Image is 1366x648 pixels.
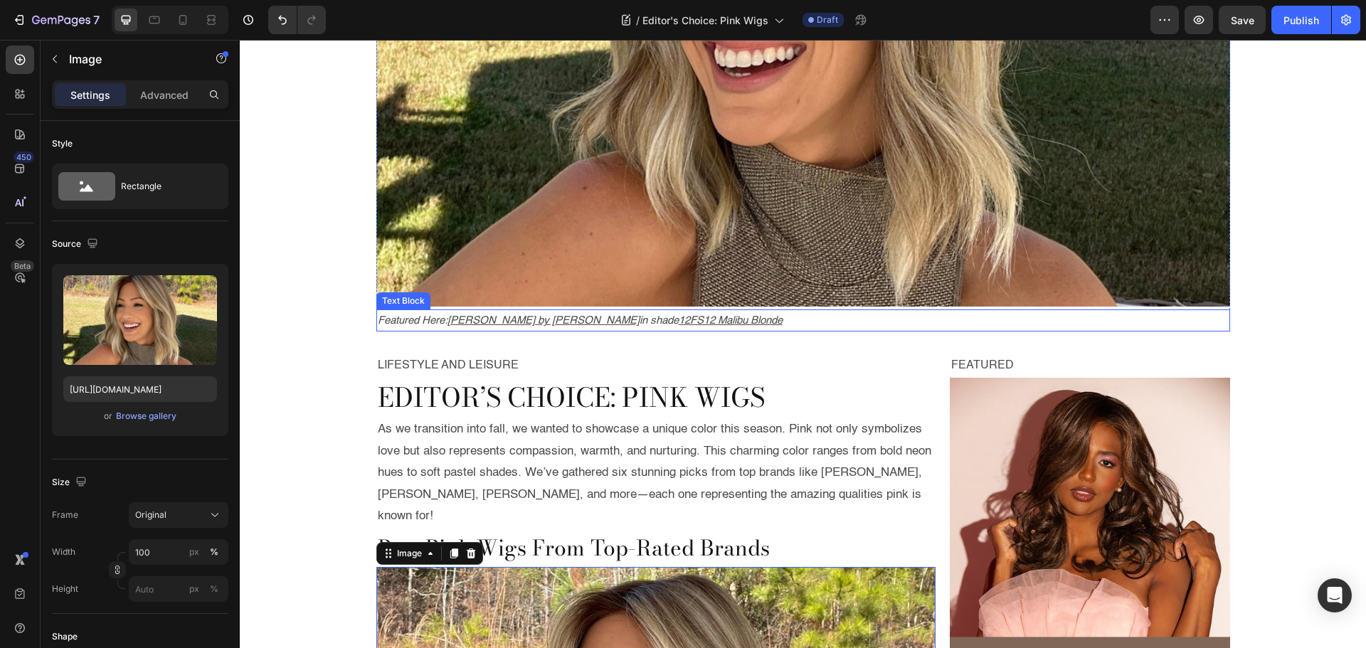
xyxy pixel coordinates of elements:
[129,502,228,528] button: Original
[69,51,190,68] p: Image
[154,507,185,520] div: Image
[6,6,106,34] button: 7
[137,493,697,524] h2: Rich Text Editor. Editing area: main
[137,378,697,489] div: Rich Text Editor. Editing area: main
[138,316,695,336] p: LIFESTYLE AND LEISURE
[129,539,228,565] input: px%
[52,546,75,558] label: Width
[121,170,208,203] div: Rectangle
[1271,6,1331,34] button: Publish
[70,87,110,102] p: Settings
[138,339,695,376] p: ⁠⁠⁠⁠⁠⁠⁠
[52,473,90,492] div: Size
[206,543,223,561] button: px
[138,494,695,522] p: Best Pink Wigs From Top-Rated Brands
[129,576,228,602] input: px%
[93,11,100,28] p: 7
[52,509,78,521] label: Frame
[138,337,525,378] span: Editor’s Choice: Pink Wigs
[115,409,177,423] button: Browse gallery
[52,583,78,595] label: Height
[52,137,73,150] div: Style
[1231,14,1254,26] span: Save
[138,379,695,488] p: As we transition into fall, we wanted to showcase a unique color this season. Pink not only symbo...
[240,40,1366,648] iframe: Design area
[11,260,34,272] div: Beta
[1283,13,1319,28] div: Publish
[52,630,78,643] div: Shape
[116,410,176,423] div: Browse gallery
[817,14,838,26] span: Draft
[1219,6,1266,34] button: Save
[104,408,112,425] span: or
[52,235,101,254] div: Source
[186,580,203,597] button: %
[63,275,217,365] img: preview-image
[210,583,218,595] div: %
[135,509,166,521] span: Original
[139,255,188,267] div: Text Block
[439,275,543,286] a: 12FS12 Malibu Blonde
[268,6,326,34] div: Undo/Redo
[711,316,988,336] p: Featured
[636,13,640,28] span: /
[137,338,697,378] h2: Rich Text Editor. Editing area: main
[14,152,34,163] div: 450
[189,546,199,558] div: px
[1318,578,1352,612] div: Open Intercom Messenger
[186,543,203,561] button: %
[400,275,439,286] i: in shade
[210,546,218,558] div: %
[189,583,199,595] div: px
[642,13,768,28] span: Editor's Choice: Pink Wigs
[140,87,189,102] p: Advanced
[206,580,223,597] button: px
[63,376,217,402] input: https://example.com/image.jpg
